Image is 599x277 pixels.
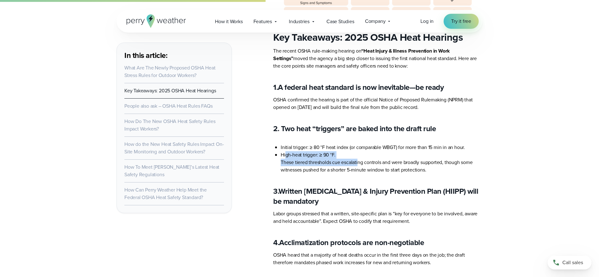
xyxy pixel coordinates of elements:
span: Try it free [451,18,471,25]
p: OSHA heard that a majority of heat deaths occur in the first three days on the job; the draft the... [273,251,482,266]
strong: 2. Two heat “triggers” are baked into the draft rule [273,123,436,134]
a: Call sales [548,256,591,269]
h4: 3. [273,186,482,206]
h4: 4. [273,238,482,248]
p: OSHA confirmed the hearing is part of the official Notice of Proposed Rulemaking (NPRM) that open... [273,96,482,111]
span: Industries [289,18,310,25]
li: Initial trigger: ≥ 80 °F heat index (or comparable WBGT) for more than 15 min in an hour. [281,144,482,151]
a: How it Works [210,15,248,28]
strong: Written [MEDICAL_DATA] & Injury Prevention Plan (HIIPP) will be mandatory [273,186,478,207]
span: Company [365,18,386,25]
h2: Key Takeaways: 2025 OSHA Heat Hearings [273,31,482,44]
span: Case Studies [326,18,354,25]
span: Call sales [562,259,583,266]
a: Log in [420,18,434,25]
span: How it Works [215,18,243,25]
p: The recent OSHA rule-making hearing on moved the agency a big step closer to issuing the first na... [273,47,482,70]
p: Labor groups stressed that a written, site-specific plan is “key for everyone to be involved, awa... [273,210,482,225]
strong: A federal heat standard is now inevitable—be ready [278,82,444,93]
h4: 1. [273,82,482,92]
strong: “Heat Injury & Illness Prevention in Work Settings” [273,47,450,62]
a: Key Takeaways: 2025 OSHA Heat Hearings [124,87,216,94]
h3: In this article: [124,50,224,60]
span: Features [253,18,272,25]
a: What Are The Newly Proposed OSHA Heat Stress Rules for Outdoor Workers? [124,64,216,79]
li: High-heat trigger: ≥ 90 °F. These tiered thresholds cue escalating controls and were broadly supp... [281,151,482,174]
a: How To Meet [PERSON_NAME]’s Latest Heat Safety Regulations [124,163,219,178]
a: How Do The New OSHA Heat Safety Rules Impact Workers? [124,118,216,132]
a: People also ask – OSHA Heat Rules FAQs [124,102,212,110]
strong: Acclimatization protocols are non-negotiable [279,237,424,248]
a: Try it free [444,14,479,29]
a: How Can Perry Weather Help Meet the Federal OSHA Heat Safety Standard? [124,186,207,201]
a: Case Studies [321,15,360,28]
a: How do the New Heat Safety Rules Impact On-Site Monitoring and Outdoor Workers? [124,141,224,155]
